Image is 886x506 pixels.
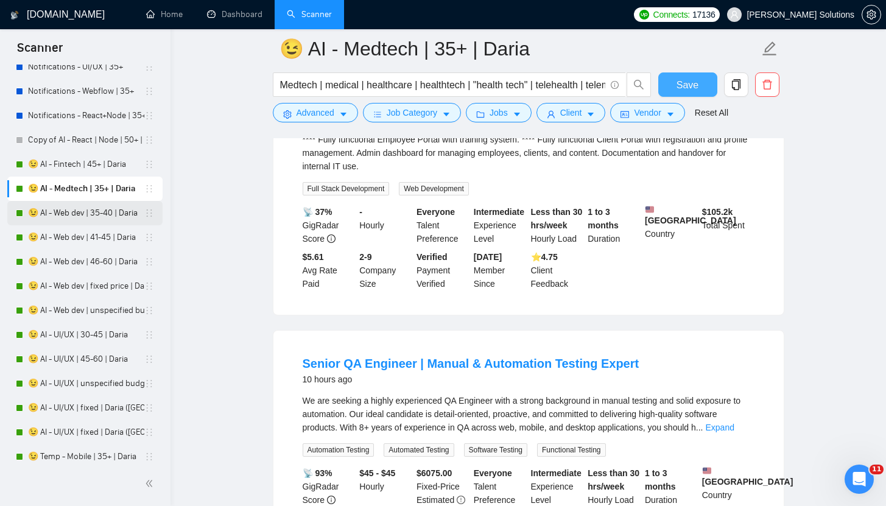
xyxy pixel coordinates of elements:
[464,443,528,457] span: Software Testing
[144,306,154,315] span: holder
[762,41,778,57] span: edit
[7,371,163,396] li: 😉 AI - UI/UX | unspecified budget | Daria
[730,10,739,19] span: user
[303,443,374,457] span: Automation Testing
[474,468,512,478] b: Everyone
[273,103,358,122] button: settingAdvancedcaret-down
[585,205,642,245] div: Duration
[417,495,454,505] span: Estimated
[442,110,451,119] span: caret-down
[144,184,154,194] span: holder
[586,110,595,119] span: caret-down
[28,177,144,201] a: 😉 AI - Medtech | 35+ | Daria
[144,403,154,413] span: holder
[28,79,144,104] a: Notifications - Webflow | 35+
[303,394,754,434] div: We are seeking a highly experienced QA Engineer with a strong background in manual testing and so...
[28,128,144,152] a: Copy of AI - React | Node | 50+ | Daria
[560,106,582,119] span: Client
[471,205,529,245] div: Experience Level
[756,79,779,90] span: delete
[645,205,736,225] b: [GEOGRAPHIC_DATA]
[471,250,529,290] div: Member Since
[28,396,144,420] a: 😉 AI - UI/UX | fixed | Daria ([GEOGRAPHIC_DATA])
[339,110,348,119] span: caret-down
[144,86,154,96] span: holder
[303,182,390,195] span: Full Stack Development
[28,274,144,298] a: 😉 AI - Web dev | fixed price | Daria
[280,33,759,64] input: Scanner name...
[700,205,757,245] div: Total Spent
[531,252,558,262] b: ⭐️ 4.75
[627,79,650,90] span: search
[639,10,649,19] img: upwork-logo.png
[28,104,144,128] a: Notifications - React+Node | 35+
[490,106,508,119] span: Jobs
[359,468,395,478] b: $45 - $45
[7,201,163,225] li: 😉 AI - Web dev | 35-40 | Daria
[303,468,332,478] b: 📡 93%
[474,207,524,217] b: Intermediate
[642,205,700,245] div: Country
[303,252,324,262] b: $5.61
[144,379,154,388] span: holder
[144,233,154,242] span: holder
[7,152,163,177] li: 😉 AI - Fintech | 45+ | Daria
[28,420,144,445] a: 😉 AI - UI/UX | fixed | Daria ([GEOGRAPHIC_DATA])
[144,330,154,340] span: holder
[28,347,144,371] a: 😉 AI - UI/UX | 45-60 | Daria
[144,62,154,72] span: holder
[457,496,465,504] span: exclamation-circle
[28,250,144,274] a: 😉 AI - Web dev | 46-60 | Daria
[696,423,703,432] span: ...
[7,298,163,323] li: 😉 AI - Web dev | unspecified budget | Daria
[144,208,154,218] span: holder
[7,104,163,128] li: Notifications - React+Node | 35+
[145,477,157,490] span: double-left
[300,250,357,290] div: Avg Rate Paid
[280,77,605,93] input: Search Freelance Jobs...
[755,72,779,97] button: delete
[7,445,163,469] li: 😉 Temp - Mobile | 35+ | Daria
[303,357,639,370] a: Senior QA Engineer | Manual & Automation Testing Expert
[610,103,684,122] button: idcardVendorcaret-down
[146,9,183,19] a: homeHome
[357,205,414,245] div: Hourly
[645,468,676,491] b: 1 to 3 months
[588,207,619,230] b: 1 to 3 months
[7,39,72,65] span: Scanner
[7,347,163,371] li: 😉 AI - UI/UX | 45-60 | Daria
[7,420,163,445] li: 😉 AI - UI/UX | fixed | Daria (Europe)
[862,10,881,19] a: setting
[537,443,606,457] span: Functional Testing
[363,103,461,122] button: barsJob Categorycaret-down
[327,496,336,504] span: info-circle
[7,177,163,201] li: 😉 AI - Medtech | 35+ | Daria
[531,207,583,230] b: Less than 30 hrs/week
[207,9,262,19] a: dashboardDashboard
[387,106,437,119] span: Job Category
[417,207,455,217] b: Everyone
[399,182,469,195] span: Web Development
[702,207,733,217] b: $ 105.2k
[845,465,874,494] iframe: Intercom live chat
[359,207,362,217] b: -
[870,465,884,474] span: 11
[677,77,698,93] span: Save
[658,72,717,97] button: Save
[705,423,734,432] a: Expand
[327,234,336,243] span: info-circle
[28,152,144,177] a: 😉 AI - Fintech | 45+ | Daria
[384,443,454,457] span: Automated Testing
[359,252,371,262] b: 2-9
[7,55,163,79] li: Notifications - UI/UX | 35+
[627,72,651,97] button: search
[28,225,144,250] a: 😉 AI - Web dev | 41-45 | Daria
[703,466,711,475] img: 🇺🇸
[7,274,163,298] li: 😉 AI - Web dev | fixed price | Daria
[144,452,154,462] span: holder
[144,427,154,437] span: holder
[144,111,154,121] span: holder
[414,205,471,245] div: Talent Preference
[7,225,163,250] li: 😉 AI - Web dev | 41-45 | Daria
[725,79,748,90] span: copy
